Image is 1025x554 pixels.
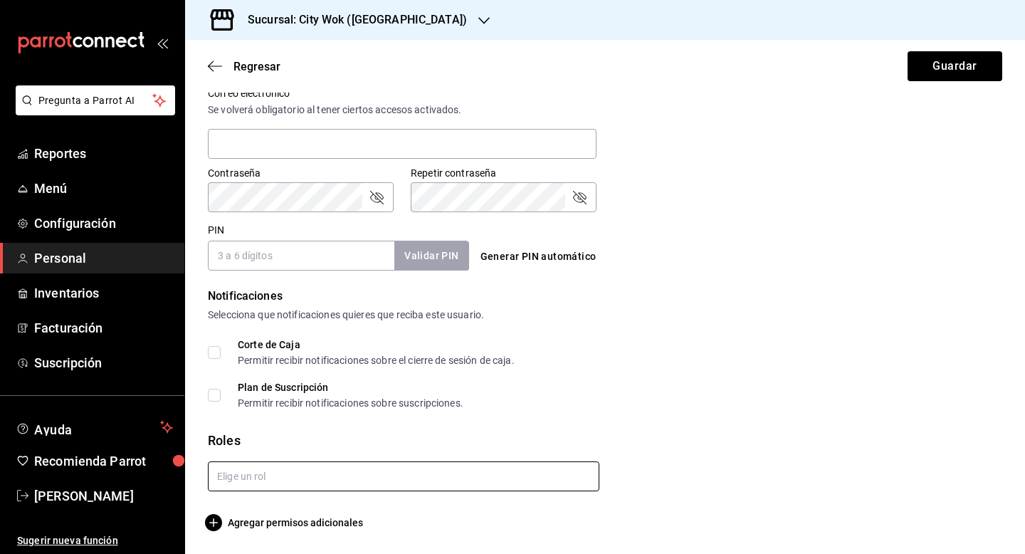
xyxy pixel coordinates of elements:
[34,419,154,436] span: Ayuda
[208,168,394,178] label: Contraseña
[236,11,467,28] h3: Sucursal: City Wok ([GEOGRAPHIC_DATA])
[208,514,363,531] button: Agregar permisos adicionales
[34,144,173,163] span: Reportes
[16,85,175,115] button: Pregunta a Parrot AI
[208,225,224,235] label: PIN
[34,353,173,372] span: Suscripción
[17,533,173,548] span: Sugerir nueva función
[208,241,394,271] input: 3 a 6 dígitos
[34,249,173,268] span: Personal
[238,340,515,350] div: Corte de Caja
[411,168,596,178] label: Repetir contraseña
[34,283,173,303] span: Inventarios
[34,318,173,338] span: Facturación
[208,288,1002,305] div: Notificaciones
[238,382,463,392] div: Plan de Suscripción
[238,355,515,365] div: Permitir recibir notificaciones sobre el cierre de sesión de caja.
[208,461,599,491] input: Elige un rol
[208,103,596,117] div: Se volverá obligatorio al tener ciertos accesos activados.
[34,179,173,198] span: Menú
[208,60,280,73] button: Regresar
[208,431,1002,450] div: Roles
[38,93,153,108] span: Pregunta a Parrot AI
[233,60,280,73] span: Regresar
[908,51,1002,81] button: Guardar
[571,189,588,206] button: passwordField
[208,88,596,98] label: Correo electrónico
[34,214,173,233] span: Configuración
[368,189,385,206] button: passwordField
[238,398,463,408] div: Permitir recibir notificaciones sobre suscripciones.
[34,486,173,506] span: [PERSON_NAME]
[34,451,173,471] span: Recomienda Parrot
[10,103,175,118] a: Pregunta a Parrot AI
[475,244,602,270] button: Generar PIN automático
[208,308,1002,323] div: Selecciona que notificaciones quieres que reciba este usuario.
[157,37,168,48] button: open_drawer_menu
